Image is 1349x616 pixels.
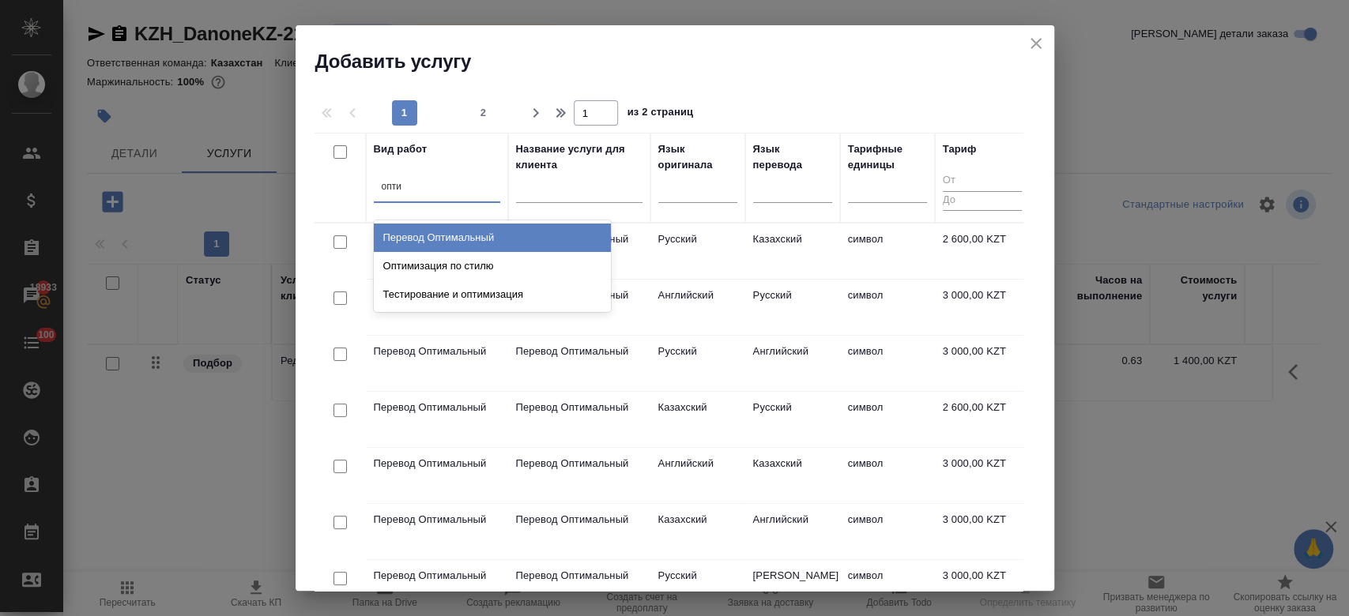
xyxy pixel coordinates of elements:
[935,504,1030,559] td: 3 000,00 KZT
[658,141,737,173] div: Язык оригинала
[374,223,611,252] div: Перевод Оптимальный
[935,280,1030,335] td: 3 000,00 KZT
[374,512,500,528] p: Перевод Оптимальный
[471,100,496,126] button: 2
[840,560,935,615] td: символ
[943,171,1022,191] input: От
[374,344,500,359] p: Перевод Оптимальный
[516,344,642,359] p: Перевод Оптимальный
[848,141,927,173] div: Тарифные единицы
[374,141,428,157] div: Вид работ
[650,336,745,391] td: Русский
[753,141,832,173] div: Язык перевода
[745,504,840,559] td: Английский
[935,560,1030,615] td: 3 000,00 KZT
[745,392,840,447] td: Русский
[943,191,1022,211] input: До
[374,456,500,471] p: Перевод Оптимальный
[471,105,496,121] span: 2
[745,560,840,615] td: [PERSON_NAME]
[650,560,745,615] td: Русский
[516,400,642,415] p: Перевод Оптимальный
[840,223,935,279] td: символ
[516,512,642,528] p: Перевод Оптимальный
[650,448,745,503] td: Английский
[840,448,935,503] td: символ
[516,141,642,173] div: Название услуги для клиента
[1024,32,1048,55] button: close
[315,49,1054,74] h2: Добавить услугу
[374,400,500,415] p: Перевод Оптимальный
[935,392,1030,447] td: 2 600,00 KZT
[374,568,500,584] p: Перевод Оптимальный
[840,392,935,447] td: символ
[840,504,935,559] td: символ
[840,336,935,391] td: символ
[935,336,1030,391] td: 3 000,00 KZT
[935,448,1030,503] td: 3 000,00 KZT
[650,223,745,279] td: Русский
[935,223,1030,279] td: 2 600,00 KZT
[650,504,745,559] td: Казахский
[516,456,642,471] p: Перевод Оптимальный
[374,252,611,280] div: Оптимизация по стилю
[627,103,694,126] span: из 2 страниц
[374,280,611,309] div: Тестирование и оптимизация
[943,141,977,157] div: Тариф
[650,280,745,335] td: Английский
[745,280,840,335] td: Русский
[516,568,642,584] p: Перевод Оптимальный
[745,448,840,503] td: Казахский
[650,392,745,447] td: Казахский
[840,280,935,335] td: символ
[745,336,840,391] td: Английский
[745,223,840,279] td: Казахский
